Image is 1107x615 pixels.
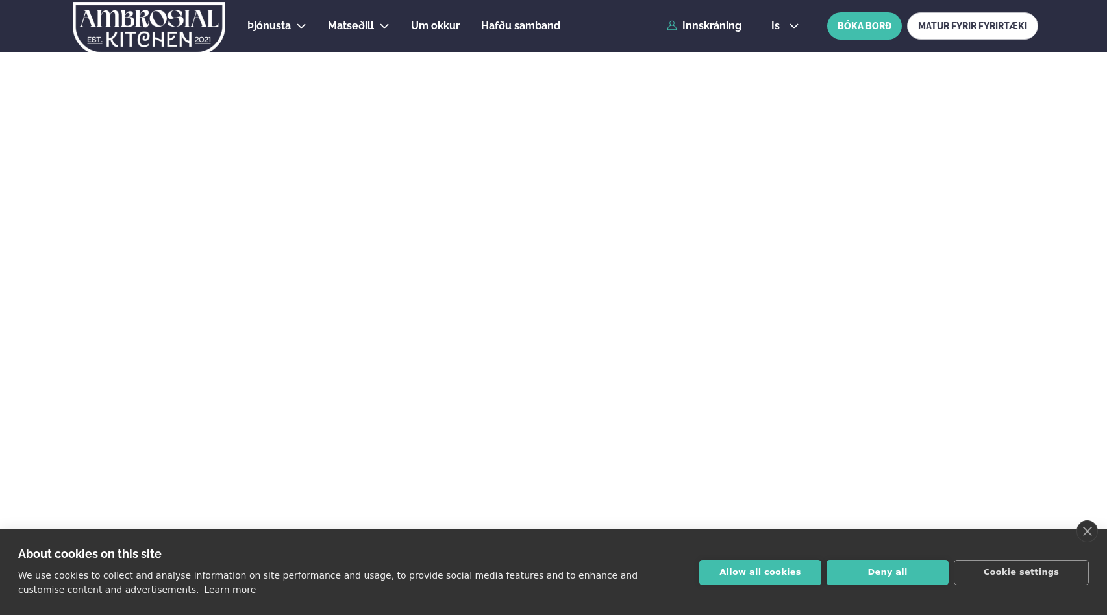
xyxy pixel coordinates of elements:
strong: About cookies on this site [18,547,162,561]
span: Matseðill [328,19,374,32]
button: is [761,21,810,31]
a: close [1076,520,1098,542]
p: We use cookies to collect and analyse information on site performance and usage, to provide socia... [18,570,638,595]
button: Cookie settings [954,560,1089,585]
a: Um okkur [411,18,460,34]
span: is [771,21,784,31]
a: Þjónusta [247,18,291,34]
span: Hafðu samband [481,19,560,32]
a: Learn more [204,585,256,595]
a: Innskráning [667,20,741,32]
a: MATUR FYRIR FYRIRTÆKI [907,12,1038,40]
button: Allow all cookies [699,560,821,585]
span: Þjónusta [247,19,291,32]
button: Deny all [827,560,949,585]
a: Hafðu samband [481,18,560,34]
button: BÓKA BORÐ [827,12,902,40]
h2: Velkomin á Ambrosial kitchen! [39,381,308,490]
a: Matseðill [328,18,374,34]
img: logo [71,2,227,55]
p: Ef eitthvað sameinar fólk, þá er [PERSON_NAME] matarferðalag. [39,506,308,537]
span: Um okkur [411,19,460,32]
